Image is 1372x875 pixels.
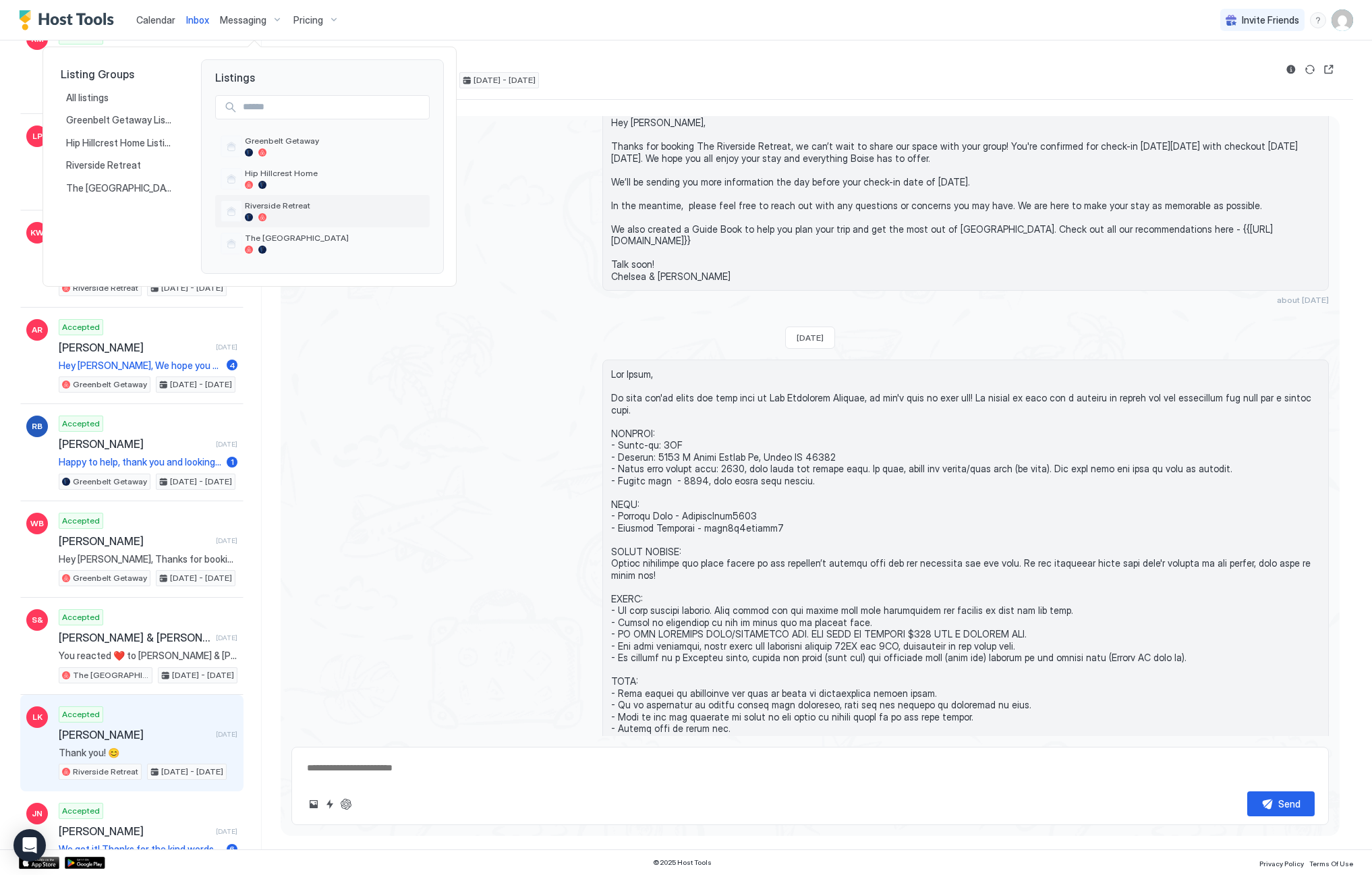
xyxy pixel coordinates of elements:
[66,137,174,149] span: Hip Hillcrest Home Listing Group
[61,67,179,81] span: Listing Groups
[66,114,174,126] span: Greenbelt Getaway Listing Group
[237,96,429,119] input: Input Field
[66,92,111,104] span: All listings
[202,60,443,84] span: Listings
[245,136,424,146] span: Greenbelt Getaway
[13,829,46,862] div: Open Intercom Messenger
[245,233,424,243] span: The [GEOGRAPHIC_DATA]
[66,159,143,171] span: Riverside Retreat
[245,168,424,178] span: Hip Hillcrest Home
[66,182,174,194] span: The [GEOGRAPHIC_DATA]
[245,200,424,210] span: Riverside Retreat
